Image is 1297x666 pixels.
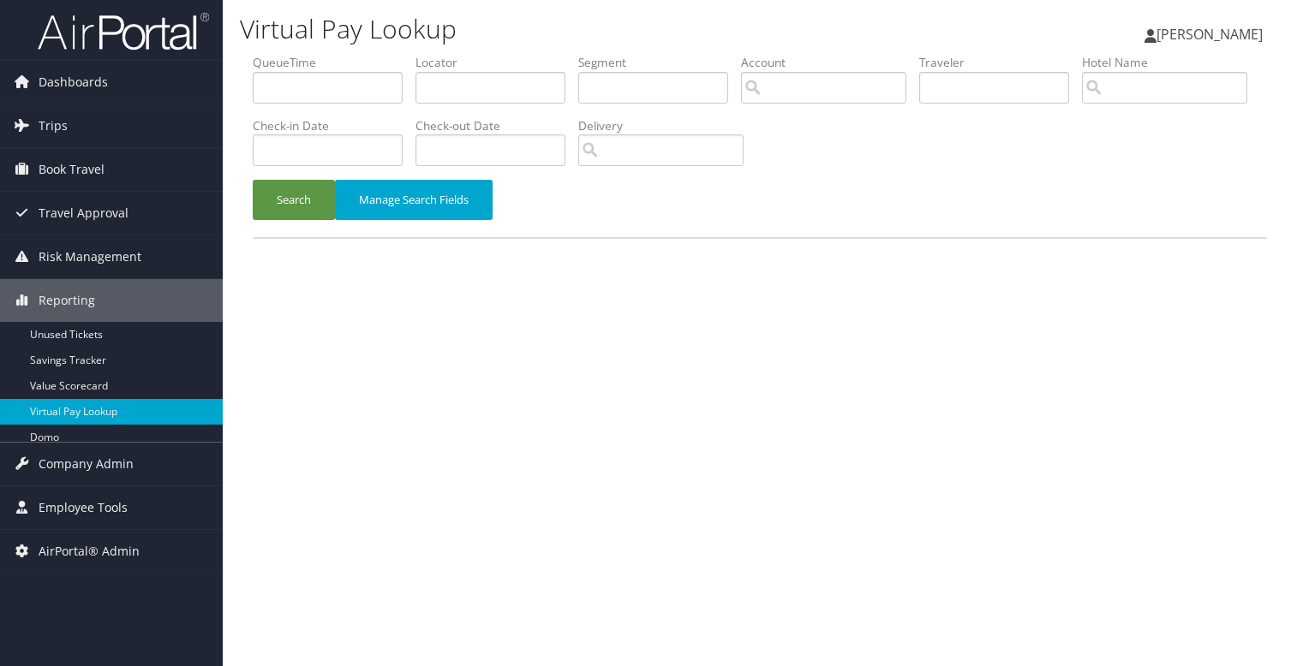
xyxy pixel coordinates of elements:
label: Locator [415,54,578,71]
span: [PERSON_NAME] [1157,25,1263,44]
label: Account [741,54,919,71]
span: Company Admin [39,443,134,485]
span: Book Travel [39,148,105,191]
span: AirPortal® Admin [39,530,140,573]
label: Segment [578,54,741,71]
label: Check-in Date [253,117,415,134]
img: airportal-logo.png [38,11,209,51]
span: Dashboards [39,61,108,104]
span: Travel Approval [39,192,129,235]
span: Trips [39,104,68,147]
label: Check-out Date [415,117,578,134]
button: Manage Search Fields [335,180,493,220]
span: Employee Tools [39,486,128,529]
span: Risk Management [39,235,141,278]
a: [PERSON_NAME] [1145,9,1280,60]
h1: Virtual Pay Lookup [240,11,933,47]
label: Traveler [919,54,1082,71]
span: Reporting [39,279,95,322]
label: QueueTime [253,54,415,71]
label: Delivery [578,117,756,134]
button: Search [253,180,335,220]
label: Hotel Name [1082,54,1260,71]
